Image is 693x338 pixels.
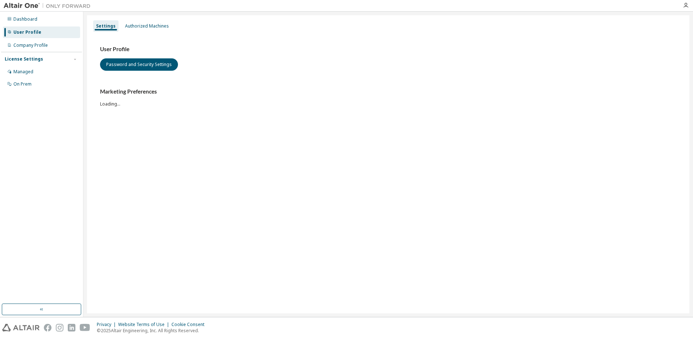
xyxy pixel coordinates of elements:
div: User Profile [13,29,41,35]
div: Cookie Consent [171,322,209,327]
div: Privacy [97,322,118,327]
div: Loading... [100,88,676,107]
div: Authorized Machines [125,23,169,29]
img: instagram.svg [56,324,63,331]
div: License Settings [5,56,43,62]
img: youtube.svg [80,324,90,331]
img: Altair One [4,2,94,9]
p: © 2025 Altair Engineering, Inc. All Rights Reserved. [97,327,209,334]
h3: User Profile [100,46,676,53]
div: Company Profile [13,42,48,48]
button: Password and Security Settings [100,58,178,71]
img: linkedin.svg [68,324,75,331]
div: Website Terms of Use [118,322,171,327]
div: Dashboard [13,16,37,22]
img: facebook.svg [44,324,51,331]
div: Managed [13,69,33,75]
div: On Prem [13,81,32,87]
h3: Marketing Preferences [100,88,676,95]
div: Settings [96,23,116,29]
img: altair_logo.svg [2,324,40,331]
